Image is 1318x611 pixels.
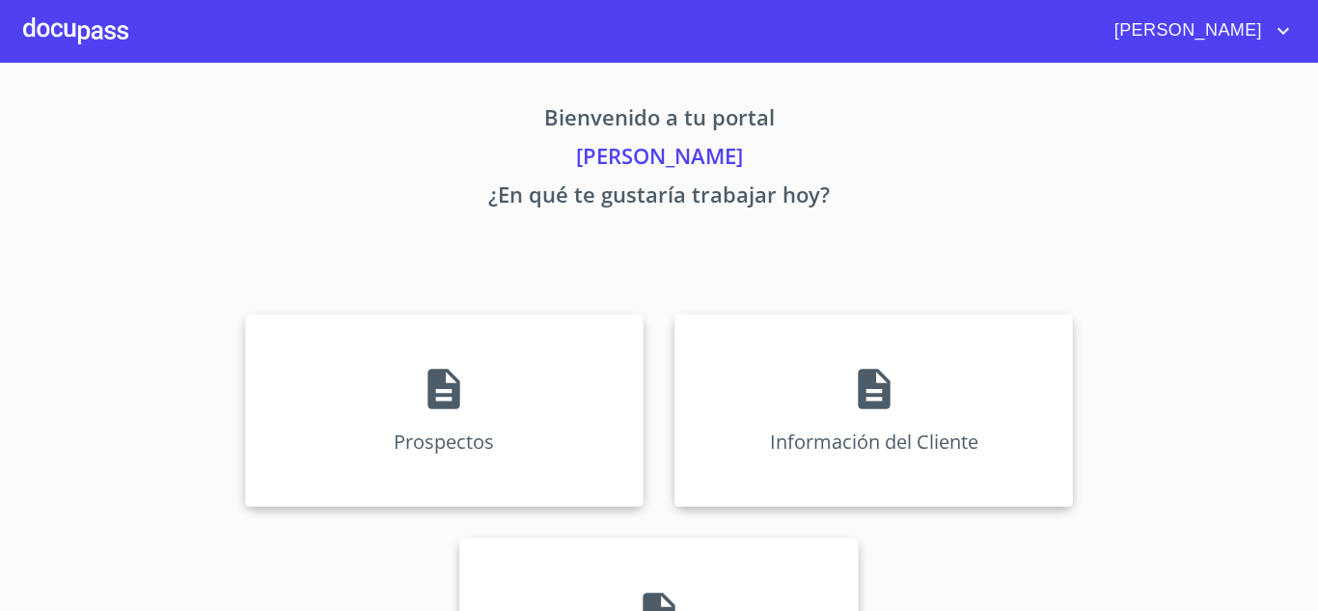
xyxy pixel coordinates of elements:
[1100,15,1272,46] span: [PERSON_NAME]
[770,429,978,455] p: Información del Cliente
[65,179,1253,217] p: ¿En qué te gustaría trabajar hoy?
[65,101,1253,140] p: Bienvenido a tu portal
[1100,15,1295,46] button: account of current user
[394,429,494,455] p: Prospectos
[65,140,1253,179] p: [PERSON_NAME]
